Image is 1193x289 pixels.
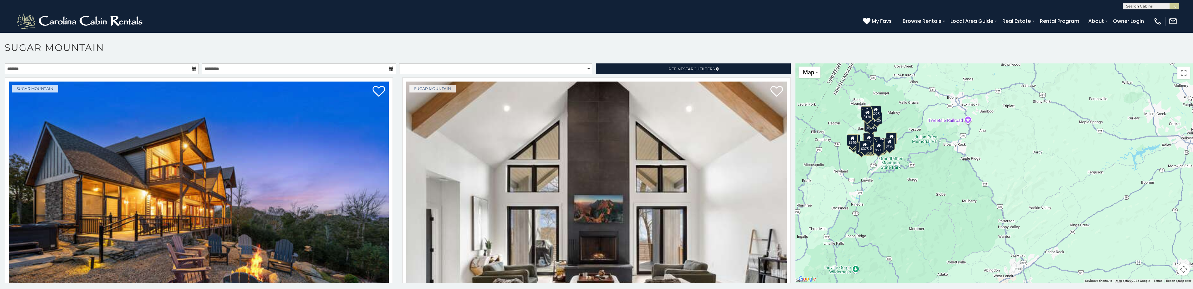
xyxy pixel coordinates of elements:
[770,85,783,98] a: Add to favorites
[1153,17,1162,26] img: phone-regular-white.png
[864,133,874,145] div: $265
[879,140,889,152] div: $345
[16,12,145,31] img: White-1-2.png
[873,142,884,154] div: $500
[866,113,877,125] div: $350
[12,85,58,92] a: Sugar Mountain
[872,112,882,124] div: $125
[861,106,872,118] div: $240
[803,69,814,76] span: Map
[872,17,892,25] span: My Favs
[863,17,893,25] a: My Favs
[876,140,887,152] div: $195
[886,132,897,144] div: $155
[900,16,945,27] a: Browse Rentals
[1110,16,1147,27] a: Owner Login
[865,141,876,153] div: $350
[849,134,860,146] div: $210
[1169,17,1177,26] img: mail-regular-white.png
[797,275,818,283] img: Google
[1085,279,1112,283] button: Keyboard shortcuts
[870,106,881,117] div: $225
[1154,279,1162,282] a: Terms (opens in new tab)
[856,142,866,154] div: $650
[596,63,790,74] a: RefineSearchFilters
[1116,279,1150,282] span: Map data ©2025 Google
[1177,263,1190,276] button: Map camera controls
[849,137,859,149] div: $355
[683,67,699,71] span: Search
[870,137,880,148] div: $200
[999,16,1034,27] a: Real Estate
[860,140,870,152] div: $375
[1166,279,1191,282] a: Report a map error
[1037,16,1082,27] a: Rental Program
[862,108,873,120] div: $170
[409,85,456,92] a: Sugar Mountain
[864,120,877,132] div: $1,095
[799,67,820,78] button: Change map style
[884,138,895,150] div: $190
[669,67,715,71] span: Refine Filters
[863,133,874,145] div: $300
[947,16,996,27] a: Local Area Guide
[1085,16,1107,27] a: About
[1177,67,1190,79] button: Toggle fullscreen view
[863,133,874,145] div: $190
[862,141,872,152] div: $155
[797,275,818,283] a: Open this area in Google Maps (opens a new window)
[847,134,858,146] div: $240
